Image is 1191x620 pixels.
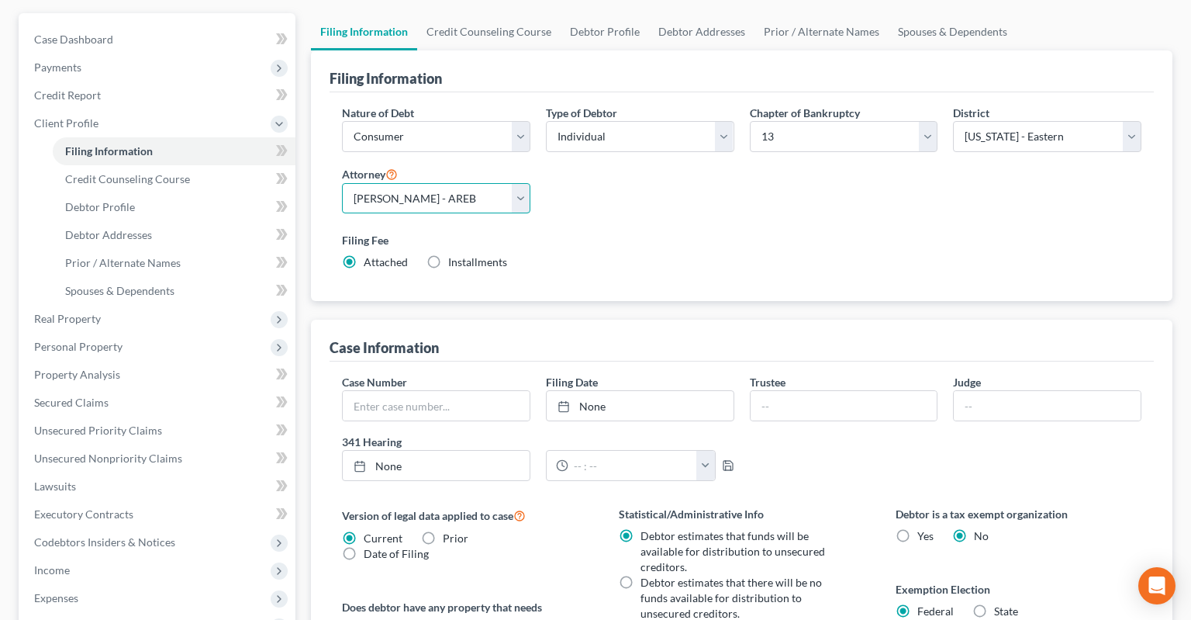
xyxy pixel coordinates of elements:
[1138,567,1175,604] div: Open Intercom Messenger
[640,529,825,573] span: Debtor estimates that funds will be available for distribution to unsecured creditors.
[22,26,295,54] a: Case Dashboard
[34,535,175,549] span: Codebtors Insiders & Notices
[546,105,617,121] label: Type of Debtor
[342,232,1141,248] label: Filing Fee
[889,13,1017,50] a: Spouses & Dependents
[34,340,123,353] span: Personal Property
[34,33,113,46] span: Case Dashboard
[53,221,295,249] a: Debtor Addresses
[649,13,754,50] a: Debtor Addresses
[22,81,295,109] a: Credit Report
[546,374,598,390] label: Filing Date
[34,396,109,409] span: Secured Claims
[22,501,295,528] a: Executory Contracts
[754,13,889,50] a: Prior / Alternate Names
[342,374,407,390] label: Case Number
[953,374,981,390] label: Judge
[53,249,295,277] a: Prior / Alternate Names
[750,374,785,390] label: Trustee
[343,391,530,421] input: Enter case number...
[65,144,153,158] span: Filing Information
[750,105,860,121] label: Chapter of Bankruptcy
[896,506,1141,522] label: Debtor is a tax exempt organization
[65,284,174,297] span: Spouses & Dependents
[34,368,120,381] span: Property Analysis
[953,105,989,121] label: District
[34,116,98,130] span: Client Profile
[640,576,822,620] span: Debtor estimates that there will be no funds available for distribution to unsecured creditors.
[330,338,439,357] div: Case Information
[917,604,954,618] span: Federal
[994,604,1018,618] span: State
[619,506,865,522] label: Statistical/Administrative Info
[65,172,190,185] span: Credit Counseling Course
[34,88,101,102] span: Credit Report
[330,69,442,88] div: Filing Information
[364,547,429,560] span: Date of Filing
[364,255,408,268] span: Attached
[917,529,934,542] span: Yes
[22,445,295,473] a: Unsecured Nonpriority Claims
[364,532,402,545] span: Current
[65,228,152,241] span: Debtor Addresses
[343,451,530,480] a: None
[342,165,398,183] label: Attorney
[22,361,295,389] a: Property Analysis
[896,581,1141,597] label: Exemption Election
[547,391,734,421] a: None
[751,391,937,421] input: --
[22,473,295,501] a: Lawsuits
[311,13,417,50] a: Filing Information
[53,137,295,165] a: Filing Information
[22,417,295,445] a: Unsecured Priority Claims
[342,105,414,121] label: Nature of Debt
[334,434,742,450] label: 341 Hearing
[65,200,135,213] span: Debtor Profile
[34,507,133,521] span: Executory Contracts
[443,532,468,545] span: Prior
[34,591,78,604] span: Expenses
[53,277,295,305] a: Spouses & Dependents
[417,13,561,50] a: Credit Counseling Course
[561,13,649,50] a: Debtor Profile
[34,424,162,437] span: Unsecured Priority Claims
[34,61,81,74] span: Payments
[34,480,76,493] span: Lawsuits
[448,255,507,268] span: Installments
[22,389,295,417] a: Secured Claims
[954,391,1141,421] input: --
[34,312,101,325] span: Real Property
[65,256,181,269] span: Prior / Alternate Names
[34,563,70,577] span: Income
[53,165,295,193] a: Credit Counseling Course
[974,529,989,542] span: No
[568,451,697,480] input: -- : --
[34,452,182,465] span: Unsecured Nonpriority Claims
[53,193,295,221] a: Debtor Profile
[342,506,588,525] label: Version of legal data applied to case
